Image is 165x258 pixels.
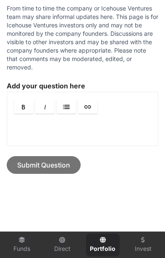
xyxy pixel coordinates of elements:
a: Portfolio [86,234,120,256]
a: Lists [57,100,76,114]
a: Bold [14,100,33,114]
label: Add your question here [7,82,158,90]
p: From time to time the company or Icehouse Ventures team may share informal updates here. This pag... [7,4,158,72]
iframe: Chat Widget [123,218,165,258]
a: Italic [35,100,55,114]
a: Link [78,100,97,114]
a: Funds [5,234,39,256]
a: Direct [45,234,79,256]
